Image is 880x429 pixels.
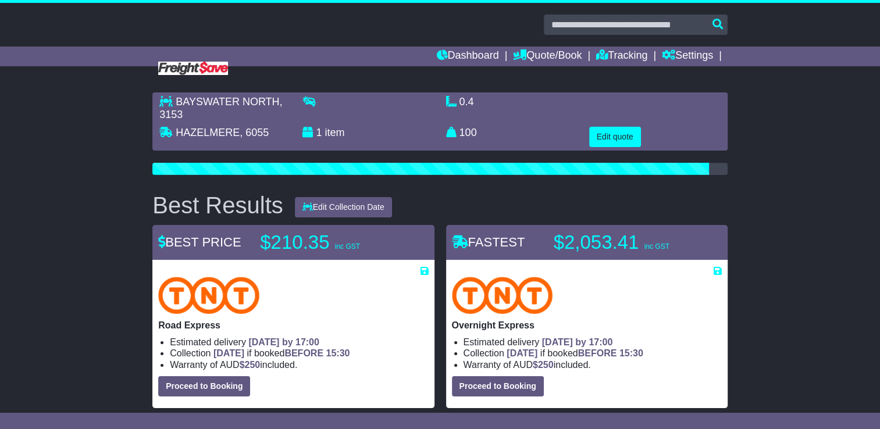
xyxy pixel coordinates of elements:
span: 250 [538,360,554,370]
img: TNT Domestic: Overnight Express [452,277,553,314]
span: [DATE] [507,348,537,358]
span: [DATE] by 17:00 [542,337,613,347]
div: Best Results [147,192,289,218]
button: Proceed to Booking [452,376,544,396]
span: , 3153 [159,96,282,120]
span: if booked [213,348,350,358]
li: Warranty of AUD included. [464,359,722,370]
span: if booked [507,348,643,358]
li: Collection [170,348,428,359]
span: 250 [245,360,261,370]
span: inc GST [335,242,360,251]
span: 1 [316,127,322,138]
p: Road Express [158,320,428,331]
p: Overnight Express [452,320,722,331]
li: Collection [464,348,722,359]
img: Freight Save [158,62,228,75]
button: Edit quote [589,127,641,147]
span: $ [240,360,261,370]
span: BEFORE [284,348,323,358]
span: HAZELMERE [176,127,240,138]
span: FASTEST [452,235,525,249]
span: 15:30 [326,348,350,358]
span: 0.4 [459,96,474,108]
li: Estimated delivery [170,337,428,348]
button: Edit Collection Date [295,197,392,217]
span: item [325,127,344,138]
span: [DATE] by 17:00 [248,337,319,347]
span: 100 [459,127,477,138]
span: , 6055 [240,127,269,138]
span: inc GST [644,242,669,251]
span: [DATE] [213,348,244,358]
a: Quote/Book [513,47,582,66]
p: $2,053.41 [554,231,699,254]
li: Warranty of AUD included. [170,359,428,370]
a: Tracking [596,47,647,66]
span: BAYSWATER NORTH [176,96,279,108]
img: TNT Domestic: Road Express [158,277,259,314]
span: $ [533,360,554,370]
span: 15:30 [619,348,643,358]
span: BEST PRICE [158,235,241,249]
button: Proceed to Booking [158,376,250,396]
p: $210.35 [260,231,405,254]
a: Settings [662,47,713,66]
li: Estimated delivery [464,337,722,348]
a: Dashboard [436,47,498,66]
span: BEFORE [578,348,617,358]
